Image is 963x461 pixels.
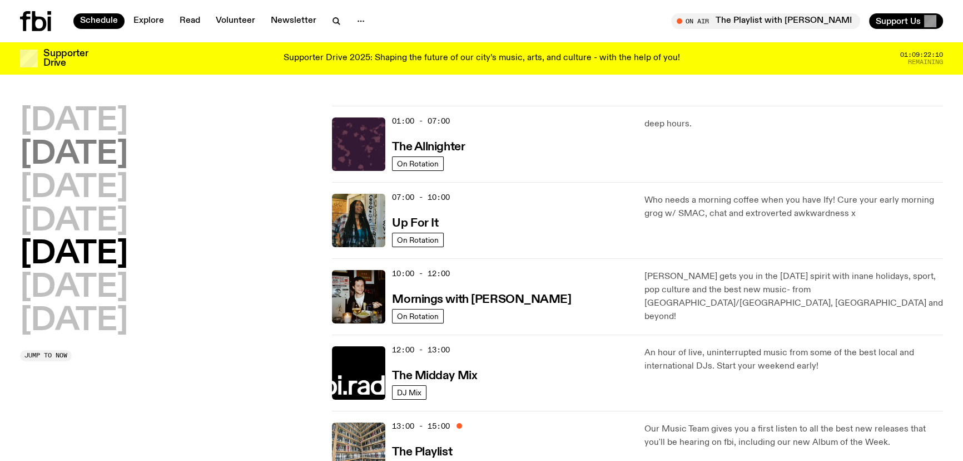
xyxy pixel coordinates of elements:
button: [DATE] [20,139,128,170]
h3: The Allnighter [392,141,465,153]
button: Jump to now [20,350,72,361]
p: Who needs a morning coffee when you have Ify! Cure your early morning grog w/ SMAC, chat and extr... [644,194,943,220]
a: Up For It [392,215,438,229]
a: Volunteer [209,13,262,29]
button: Support Us [869,13,943,29]
h3: The Playlist [392,447,452,458]
p: An hour of live, uninterrupted music from some of the best local and international DJs. Start you... [644,346,943,373]
button: [DATE] [20,173,128,204]
span: On Rotation [397,159,439,168]
a: On Rotation [392,309,444,323]
p: deep hours. [644,117,943,131]
h3: Mornings with [PERSON_NAME] [392,294,571,306]
img: Ify - a Brown Skin girl with black braided twists, looking up to the side with her tongue stickin... [332,194,385,247]
span: 01:09:22:10 [900,52,943,58]
img: Sam blankly stares at the camera, brightly lit by a camera flash wearing a hat collared shirt and... [332,270,385,323]
a: Read [173,13,207,29]
a: Schedule [73,13,125,29]
span: 01:00 - 07:00 [392,116,450,126]
a: DJ Mix [392,385,426,400]
span: Jump to now [24,352,67,359]
a: The Midday Mix [392,368,477,382]
h3: Supporter Drive [43,49,88,68]
a: On Rotation [392,156,444,171]
p: [PERSON_NAME] gets you in the [DATE] spirit with inane holidays, sport, pop culture and the best ... [644,270,943,323]
button: [DATE] [20,206,128,237]
button: [DATE] [20,272,128,303]
button: [DATE] [20,106,128,137]
a: Newsletter [264,13,323,29]
h3: Up For It [392,218,438,229]
button: [DATE] [20,306,128,337]
span: 13:00 - 15:00 [392,421,450,431]
h3: The Midday Mix [392,370,477,382]
a: The Playlist [392,444,452,458]
button: On AirThe Playlist with [PERSON_NAME] and [PERSON_NAME] [671,13,860,29]
span: Support Us [876,16,921,26]
span: 10:00 - 12:00 [392,268,450,279]
a: Mornings with [PERSON_NAME] [392,292,571,306]
span: Remaining [908,59,943,65]
span: DJ Mix [397,388,421,396]
a: The Allnighter [392,139,465,153]
p: Our Music Team gives you a first listen to all the best new releases that you'll be hearing on fb... [644,423,943,449]
span: On Rotation [397,312,439,320]
span: 12:00 - 13:00 [392,345,450,355]
button: [DATE] [20,239,128,270]
span: 07:00 - 10:00 [392,192,450,203]
a: Explore [127,13,171,29]
span: On Rotation [397,236,439,244]
a: On Rotation [392,233,444,247]
p: Supporter Drive 2025: Shaping the future of our city’s music, arts, and culture - with the help o... [284,53,680,63]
